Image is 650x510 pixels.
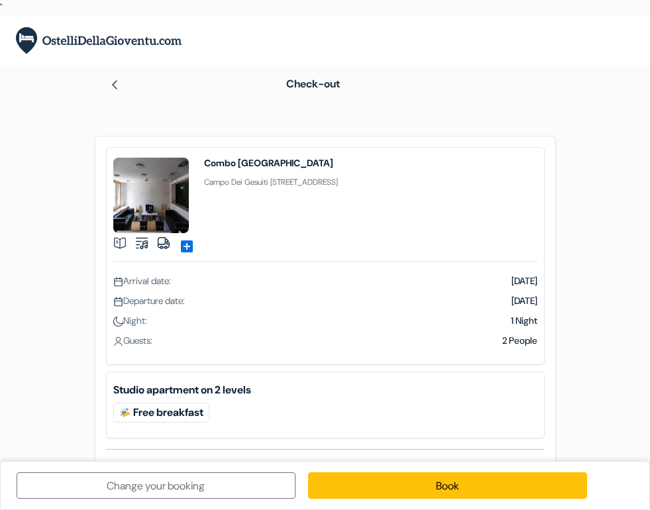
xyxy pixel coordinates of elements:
[16,27,182,54] img: OstelliDellaGioventu.com
[113,336,123,346] img: user_icon.svg
[123,334,152,346] font: Guests:
[123,295,185,307] font: Departure date:
[157,236,170,250] img: truck.svg
[179,238,195,254] font: add_box
[511,315,537,327] font: 1 Night
[502,334,537,346] font: 2 People
[113,383,251,397] font: Studio apartment on 2 levels
[17,472,296,499] a: Change your booking
[109,79,120,90] img: left_arrow.svg
[436,479,459,493] font: Book
[113,317,123,327] img: moon.svg
[512,275,537,287] font: [DATE]
[123,315,147,327] font: Night:
[119,407,131,418] img: free_breakfast.svg
[308,472,587,499] a: Book
[512,295,537,307] font: [DATE]
[204,157,333,169] font: Combo [GEOGRAPHIC_DATA]
[113,277,123,287] img: calendar.svg
[113,297,123,307] img: calendar.svg
[286,77,340,91] font: Check-out
[179,235,195,249] a: add_box
[113,236,127,250] img: book.svg
[107,479,205,493] font: Change your booking
[133,405,203,419] font: Free breakfast
[123,275,171,287] font: Arrival date:
[204,177,338,187] font: Campo Dei Gesuiti [STREET_ADDRESS]
[135,236,148,250] img: music.svg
